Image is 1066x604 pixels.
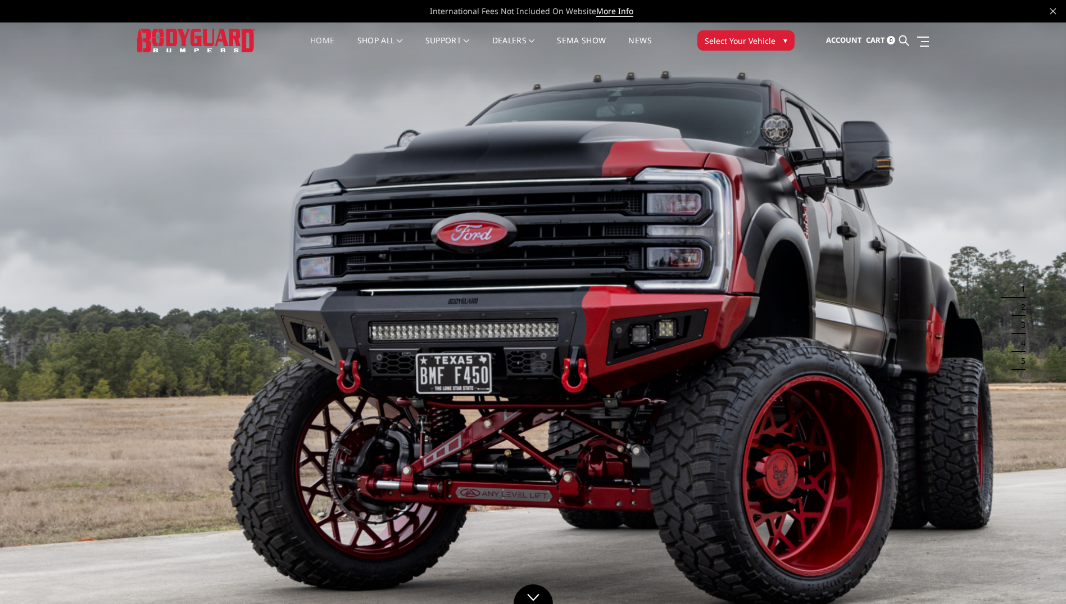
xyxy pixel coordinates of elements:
button: Select Your Vehicle [697,30,795,51]
span: Account [826,35,862,45]
a: Account [826,25,862,56]
img: BODYGUARD BUMPERS [137,29,255,52]
span: Cart [866,35,885,45]
a: Dealers [492,37,535,58]
button: 1 of 5 [1014,280,1026,298]
span: Select Your Vehicle [705,35,775,47]
a: SEMA Show [557,37,606,58]
a: News [628,37,651,58]
a: Home [310,37,334,58]
span: 0 [887,36,895,44]
button: 2 of 5 [1014,298,1026,316]
a: More Info [596,6,633,17]
a: Support [425,37,470,58]
button: 3 of 5 [1014,316,1026,334]
a: Click to Down [514,584,553,604]
a: shop all [357,37,403,58]
span: ▾ [783,34,787,46]
button: 4 of 5 [1014,334,1026,352]
a: Cart 0 [866,25,895,56]
button: 5 of 5 [1014,352,1026,370]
